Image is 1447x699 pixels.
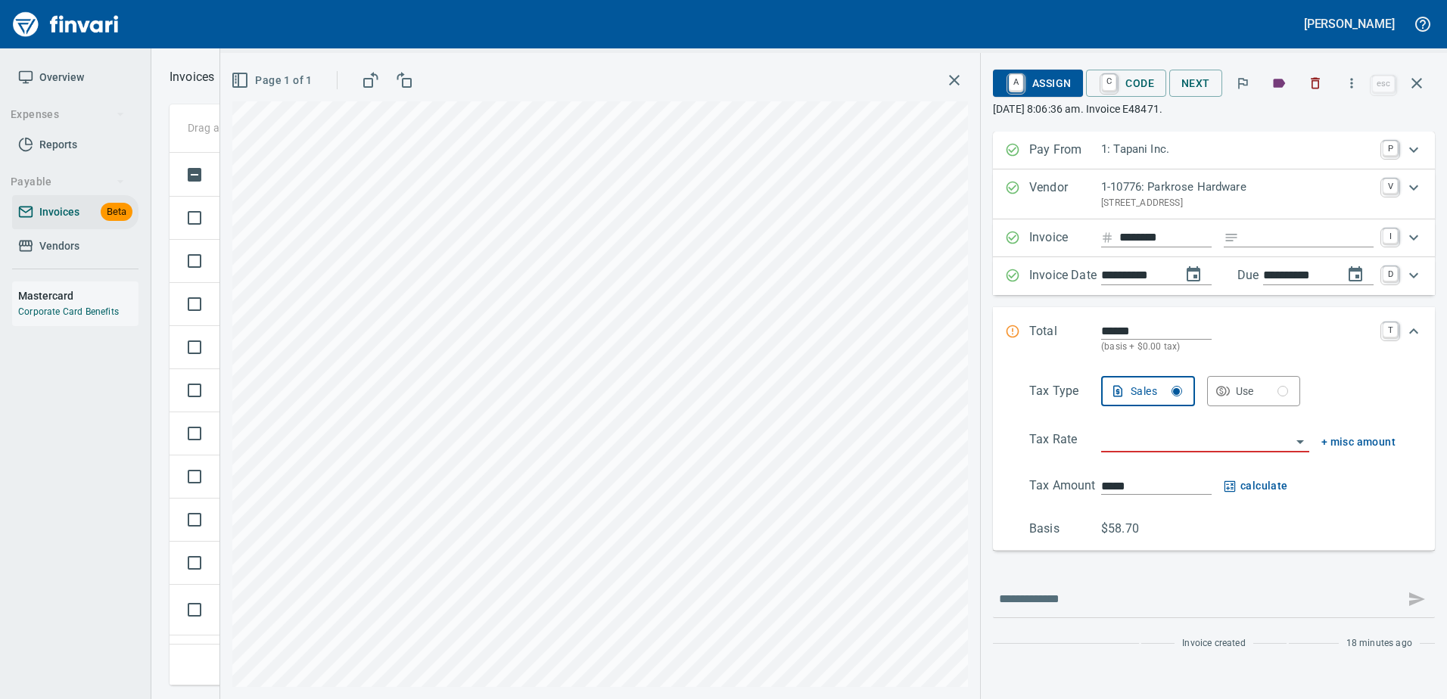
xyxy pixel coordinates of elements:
[1181,74,1210,93] span: Next
[1169,70,1222,98] button: Next Invoice
[1102,74,1116,91] a: C
[170,68,214,86] p: Invoices
[11,172,125,191] span: Payable
[1101,196,1374,211] p: [STREET_ADDRESS]
[1005,70,1071,96] span: Assign
[1029,430,1101,452] p: Tax Rate
[1299,67,1332,100] button: Discard
[188,120,409,135] p: Drag a column heading here to group the table
[1101,228,1113,247] svg: Invoice number
[1098,70,1154,96] span: Code
[101,203,132,221] span: Beta
[1029,477,1101,496] p: Tax Amount
[1236,382,1289,401] div: Use
[1182,636,1246,651] span: Invoice created
[1383,179,1398,194] a: V
[9,6,123,42] img: Finvari
[1224,230,1239,245] svg: Invoice description
[170,68,214,86] nav: breadcrumb
[1029,520,1101,538] p: Basis
[11,105,125,124] span: Expenses
[1262,67,1296,100] button: Labels
[1101,340,1374,355] p: (basis + $0.00 tax)
[1029,228,1101,248] p: Invoice
[234,71,312,90] span: Page 1 of 1
[1101,179,1374,196] p: 1-10776: Parkrose Hardware
[993,219,1435,257] div: Expand
[1383,228,1398,244] a: I
[1224,477,1288,496] span: calculate
[993,132,1435,169] div: Expand
[39,237,79,256] span: Vendors
[1383,322,1398,337] a: T
[18,306,119,317] a: Corporate Card Benefits
[1029,179,1101,210] p: Vendor
[993,169,1435,219] div: Expand
[214,68,244,86] button: Upload an Invoice
[39,203,79,222] span: Invoices
[1399,581,1435,617] span: This records your message into the invoice and notifies anyone mentioned
[1101,520,1173,538] p: $58.70
[993,101,1435,116] p: [DATE] 8:06:36 am. Invoice E48471.
[1346,636,1412,651] span: 18 minutes ago
[993,307,1435,370] div: Expand
[1029,322,1101,355] p: Total
[1383,266,1398,281] a: D
[39,68,84,87] span: Overview
[1337,256,1374,293] button: change due date
[993,257,1435,295] div: Expand
[1029,382,1101,406] p: Tax Type
[1009,74,1023,91] a: A
[1304,16,1395,32] h5: [PERSON_NAME]
[1383,141,1398,156] a: P
[18,287,138,304] h6: Mastercard
[1321,433,1396,452] span: + misc amount
[1029,141,1101,160] p: Pay From
[1131,382,1182,401] div: Sales
[39,135,77,154] span: Reports
[1175,256,1212,293] button: change date
[1335,67,1368,100] button: More
[1237,266,1309,284] p: Due
[1372,76,1395,92] a: esc
[1226,67,1259,100] button: Flag
[993,370,1435,551] div: Expand
[1290,431,1311,452] button: Open
[1368,65,1435,101] span: Close invoice
[1029,266,1101,286] p: Invoice Date
[1101,141,1374,158] p: 1: Tapani Inc.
